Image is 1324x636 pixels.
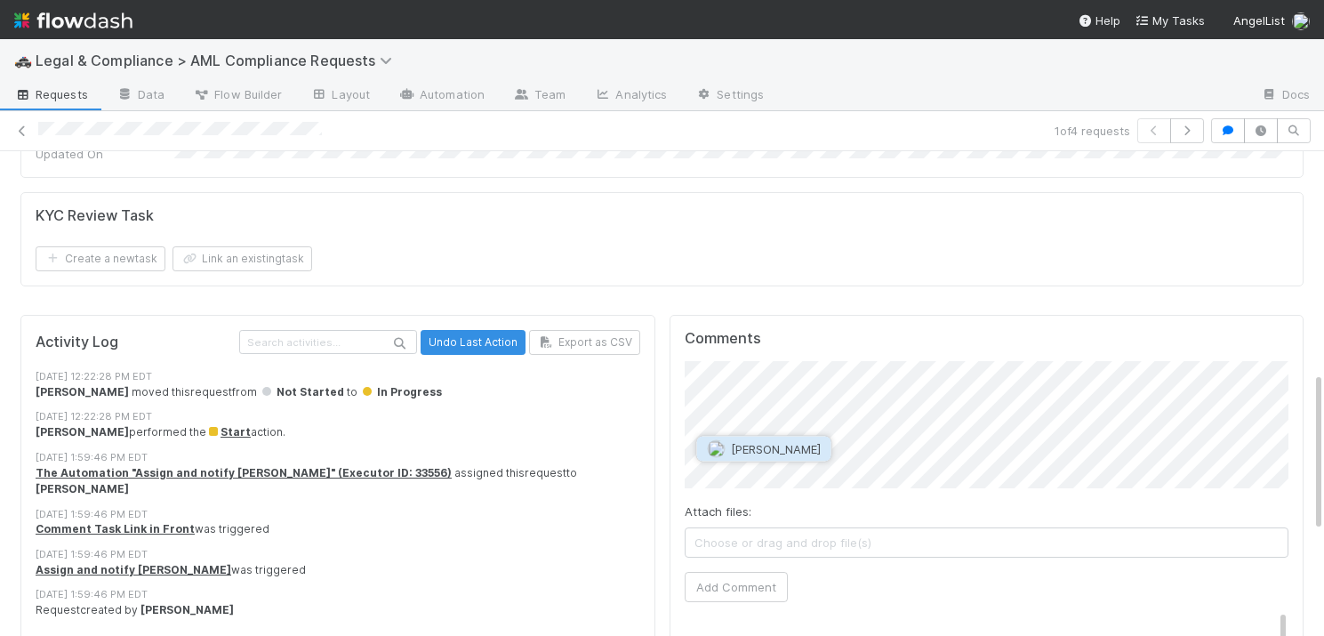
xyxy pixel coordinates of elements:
a: Assign and notify [PERSON_NAME] [36,563,231,576]
strong: [PERSON_NAME] [36,385,129,399]
div: performed the action. [36,424,640,440]
strong: [PERSON_NAME] [36,482,129,495]
span: Choose or drag and drop file(s) [686,528,1288,557]
a: Docs [1247,82,1324,110]
a: Settings [681,82,778,110]
a: Team [499,82,580,110]
h5: Comments [685,330,1289,348]
div: [DATE] 12:22:28 PM EDT [36,369,640,384]
div: [DATE] 12:22:28 PM EDT [36,409,640,424]
span: 1 of 4 requests [1055,122,1130,140]
a: Comment Task Link in Front [36,522,195,535]
button: Add Comment [685,572,788,602]
h5: KYC Review Task [36,207,154,225]
div: [DATE] 1:59:46 PM EDT [36,547,640,562]
div: was triggered [36,562,640,578]
strong: [PERSON_NAME] [140,603,234,616]
span: My Tasks [1135,13,1205,28]
a: Start [206,425,251,439]
a: Data [102,82,179,110]
span: [PERSON_NAME] [731,442,821,456]
a: The Automation "Assign and notify [PERSON_NAME]" (Executor ID: 33556) [36,466,452,479]
span: Legal & Compliance > AML Compliance Requests [36,52,401,69]
img: avatar_ec94f6e9-05c5-4d36-a6c8-d0cea77c3c29.png [708,440,726,458]
button: Export as CSV [529,330,640,355]
button: [PERSON_NAME] [697,437,831,462]
div: was triggered [36,521,640,537]
button: Link an existingtask [173,246,312,271]
img: avatar_cd087ddc-540b-4a45-9726-71183506ed6a.png [1292,12,1310,30]
span: 🚓 [14,52,32,68]
img: logo-inverted-e16ddd16eac7371096b0.svg [14,5,132,36]
div: Updated On [36,145,169,163]
strong: [PERSON_NAME] [36,425,129,439]
button: Undo Last Action [421,330,526,355]
h5: Activity Log [36,334,236,351]
div: [DATE] 1:59:46 PM EDT [36,450,640,465]
a: Automation [384,82,499,110]
input: Search activities... [239,330,417,354]
a: My Tasks [1135,12,1205,29]
div: Request created by [36,602,640,618]
span: Flow Builder [193,85,282,103]
div: [DATE] 1:59:46 PM EDT [36,507,640,522]
div: assigned this request to [36,465,640,498]
a: Flow Builder [179,82,296,110]
button: Create a newtask [36,246,165,271]
span: AngelList [1233,13,1285,28]
a: Layout [296,82,384,110]
label: Attach files: [685,503,751,520]
div: [DATE] 1:59:46 PM EDT [36,587,640,602]
a: Analytics [580,82,681,110]
span: Requests [14,85,88,103]
div: Help [1078,12,1120,29]
span: In Progress [360,385,442,399]
span: Not Started [260,385,344,399]
div: moved this request from to [36,384,640,400]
